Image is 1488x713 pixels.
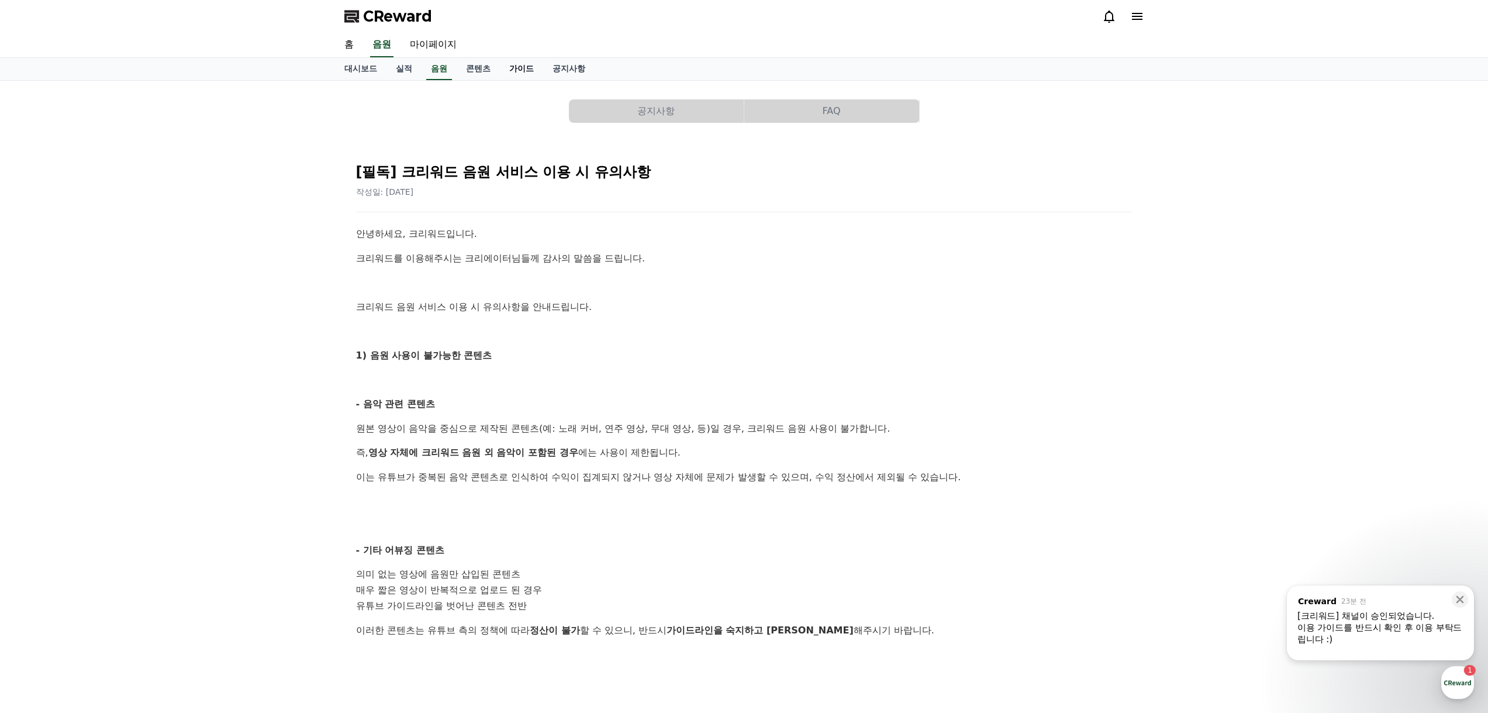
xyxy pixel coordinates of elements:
[181,388,195,398] span: 설정
[363,7,432,26] span: CReward
[151,371,225,400] a: 설정
[500,58,543,80] a: 가이드
[543,58,595,80] a: 공지사항
[356,470,1133,485] p: 이는 유튜브가 중복된 음악 콘텐츠로 인식하여 수익이 집계되지 않거나 영상 자체에 문제가 발생할 수 있으며, 수익 정산에서 제외될 수 있습니다.
[401,33,466,57] a: 마이페이지
[356,226,1133,242] p: 안녕하세요, 크리워드입니다.
[744,99,920,123] a: FAQ
[356,163,1133,181] h2: [필독] 크리워드 음원 서비스 이용 시 유의사항
[356,187,414,197] span: 작성일: [DATE]
[335,58,386,80] a: 대시보드
[569,99,744,123] button: 공지사항
[356,545,444,556] strong: - 기타 어뷰징 콘텐츠
[356,251,1133,266] p: 크리워드를 이용해주시는 크리에이터님들께 감사의 말씀을 드립니다.
[356,623,1133,638] p: 이러한 콘텐츠는 유튜브 측의 정책에 따라 할 수 있으니, 반드시 해주시기 바랍니다.
[356,350,492,361] strong: 1) 음원 사용이 불가능한 콘텐츠
[356,567,1133,583] li: 의미 없는 영상에 음원만 삽입된 콘텐츠
[356,445,1133,460] p: 즉, 에는 사용이 제한됩니다.
[744,99,919,123] button: FAQ
[344,7,432,26] a: CReward
[426,58,452,80] a: 음원
[356,299,1133,315] p: 크리워드 음원 서비스 이용 시 유의사항을 안내드립니다.
[457,58,500,80] a: 콘텐츠
[667,625,854,636] strong: 가이드라인을 숙지하고 [PERSON_NAME]
[119,370,123,380] span: 1
[107,389,121,398] span: 대화
[356,398,435,409] strong: - 음악 관련 콘텐츠
[356,598,1133,614] li: 유튜브 가이드라인을 벗어난 콘텐츠 전반
[77,371,151,400] a: 1대화
[335,33,363,57] a: 홈
[356,583,1133,598] li: 매우 짧은 영상이 반복적으로 업로드 된 경우
[370,33,393,57] a: 음원
[368,447,578,458] strong: 영상 자체에 크리워드 음원 외 음악이 포함된 경우
[4,371,77,400] a: 홈
[569,99,744,123] a: 공지사항
[37,388,44,398] span: 홈
[530,625,580,636] strong: 정산이 불가
[356,421,1133,436] p: 원본 영상이 음악을 중심으로 제작된 콘텐츠(예: 노래 커버, 연주 영상, 무대 영상, 등)일 경우, 크리워드 음원 사용이 불가합니다.
[386,58,422,80] a: 실적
